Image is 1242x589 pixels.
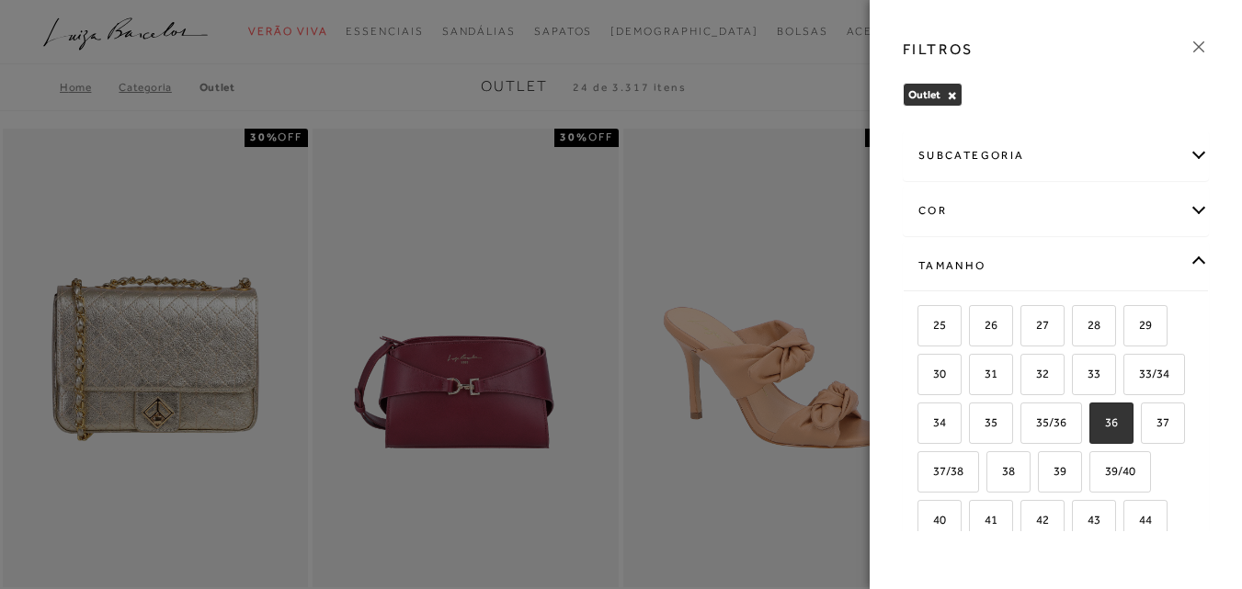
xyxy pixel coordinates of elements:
input: 43 [1069,514,1088,532]
input: 26 [966,319,985,337]
input: 40 [915,514,933,532]
div: cor [904,187,1208,235]
input: 27 [1018,319,1036,337]
span: 25 [919,318,946,332]
span: 27 [1022,318,1049,332]
input: 33 [1069,368,1088,386]
span: 30 [919,367,946,380]
span: Outlet [908,88,940,101]
button: Outlet Close [947,89,957,102]
input: 41 [966,514,985,532]
input: 25 [915,319,933,337]
span: 34 [919,415,946,429]
span: 44 [1125,513,1152,527]
span: 31 [971,367,997,380]
input: 31 [966,368,985,386]
span: 43 [1074,513,1100,527]
span: 40 [919,513,946,527]
span: 37/38 [919,464,963,478]
span: 29 [1125,318,1152,332]
input: 36 [1087,416,1105,435]
span: 33 [1074,367,1100,380]
span: 35/36 [1022,415,1066,429]
input: 35 [966,416,985,435]
span: 26 [971,318,997,332]
input: 28 [1069,319,1088,337]
input: 44 [1121,514,1139,532]
input: 34 [915,416,933,435]
input: 38 [984,465,1002,483]
span: 33/34 [1125,367,1169,380]
span: 35 [971,415,997,429]
span: 41 [971,513,997,527]
span: 32 [1022,367,1049,380]
input: 39 [1035,465,1054,483]
input: 35/36 [1018,416,1036,435]
span: 37 [1143,415,1169,429]
input: 39/40 [1087,465,1105,483]
input: 42 [1018,514,1036,532]
span: 38 [988,464,1015,478]
span: 36 [1091,415,1118,429]
input: 33/34 [1121,368,1139,386]
input: 37 [1138,416,1157,435]
input: 30 [915,368,933,386]
input: 37/38 [915,465,933,483]
div: subcategoria [904,131,1208,180]
span: 42 [1022,513,1049,527]
span: 39/40 [1091,464,1135,478]
div: Tamanho [904,242,1208,290]
h3: FILTROS [903,39,974,60]
span: 28 [1074,318,1100,332]
input: 32 [1018,368,1036,386]
span: 39 [1040,464,1066,478]
input: 29 [1121,319,1139,337]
